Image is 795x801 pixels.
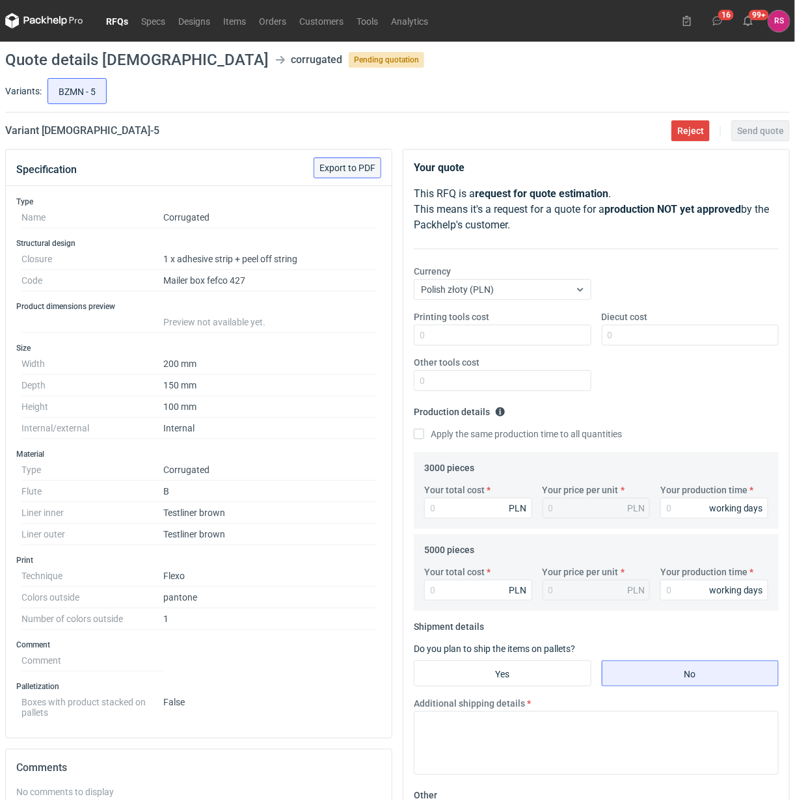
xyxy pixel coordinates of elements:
[21,692,163,718] dt: Boxes with product stacked on pallets
[163,249,376,270] dd: 1 x adhesive strip + peel off string
[163,353,376,375] dd: 200 mm
[414,161,465,174] strong: Your quote
[414,265,451,278] label: Currency
[709,584,763,597] div: working days
[21,396,163,418] dt: Height
[602,325,779,346] input: 0
[135,13,172,29] a: Specs
[414,401,505,417] legend: Production details
[414,697,525,710] label: Additional shipping details
[509,584,527,597] div: PLN
[163,587,376,608] dd: pantone
[414,186,779,233] p: This RFQ is a . This means it's a request for a quote for a by the Packhelp's customer.
[16,681,381,692] h3: Palletization
[293,13,350,29] a: Customers
[543,565,619,578] label: Your price per unit
[677,126,704,135] span: Reject
[602,660,779,686] label: No
[424,565,485,578] label: Your total cost
[21,565,163,587] dt: Technique
[16,154,77,185] button: Specification
[21,207,163,228] dt: Name
[602,310,648,323] label: Diecut cost
[5,13,83,29] svg: Packhelp Pro
[172,13,217,29] a: Designs
[21,524,163,545] dt: Liner outer
[731,120,790,141] button: Send quote
[163,317,265,327] span: Preview not available yet.
[163,481,376,502] dd: B
[16,343,381,353] h3: Size
[21,587,163,608] dt: Colors outside
[21,608,163,630] dt: Number of colors outside
[627,584,645,597] div: PLN
[163,565,376,587] dd: Flexo
[16,197,381,207] h3: Type
[163,608,376,630] dd: 1
[421,284,494,295] span: Polish złoty (PLN)
[21,375,163,396] dt: Depth
[163,502,376,524] dd: Testliner brown
[424,483,485,496] label: Your total cost
[21,650,163,672] dt: Comment
[414,325,591,346] input: 0
[21,502,163,524] dt: Liner inner
[163,207,376,228] dd: Corrugated
[414,310,489,323] label: Printing tools cost
[627,502,645,515] div: PLN
[21,481,163,502] dt: Flute
[349,52,424,68] span: Pending quotation
[5,123,159,139] h2: Variant [DEMOGRAPHIC_DATA] - 5
[16,555,381,565] h3: Print
[21,459,163,481] dt: Type
[16,640,381,650] h3: Comment
[414,644,575,654] label: Do you plan to ship the items on pallets?
[660,565,748,578] label: Your production time
[291,52,342,68] div: corrugated
[414,370,591,391] input: 0
[21,353,163,375] dt: Width
[737,126,784,135] span: Send quote
[252,13,293,29] a: Orders
[671,120,710,141] button: Reject
[350,13,384,29] a: Tools
[100,13,135,29] a: RFQs
[543,483,619,496] label: Your price per unit
[319,163,375,172] span: Export to PDF
[738,10,759,31] button: 99+
[660,580,768,601] input: 0
[163,396,376,418] dd: 100 mm
[414,616,484,632] legend: Shipment details
[707,10,728,31] button: 16
[16,760,381,776] h2: Comments
[424,498,532,519] input: 0
[709,502,763,515] div: working days
[414,356,479,369] label: Other tools cost
[16,301,381,312] h3: Product dimensions preview
[604,203,741,215] strong: production NOT yet approved
[509,502,527,515] div: PLN
[21,270,163,292] dt: Code
[16,786,381,799] div: No comments to display
[5,52,269,68] h1: Quote details [DEMOGRAPHIC_DATA]
[5,85,42,98] label: Variants:
[163,418,376,439] dd: Internal
[414,785,437,801] legend: Other
[163,524,376,545] dd: Testliner brown
[16,449,381,459] h3: Material
[21,249,163,270] dt: Closure
[314,157,381,178] button: Export to PDF
[768,10,790,32] figcaption: RS
[424,457,474,473] legend: 3000 pieces
[16,238,381,249] h3: Structural design
[660,498,768,519] input: 0
[163,375,376,396] dd: 150 mm
[21,418,163,439] dt: Internal/external
[163,459,376,481] dd: Corrugated
[424,580,532,601] input: 0
[475,187,608,200] strong: request for quote estimation
[47,78,107,104] label: BZMN - 5
[384,13,435,29] a: Analytics
[414,660,591,686] label: Yes
[163,692,376,718] dd: False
